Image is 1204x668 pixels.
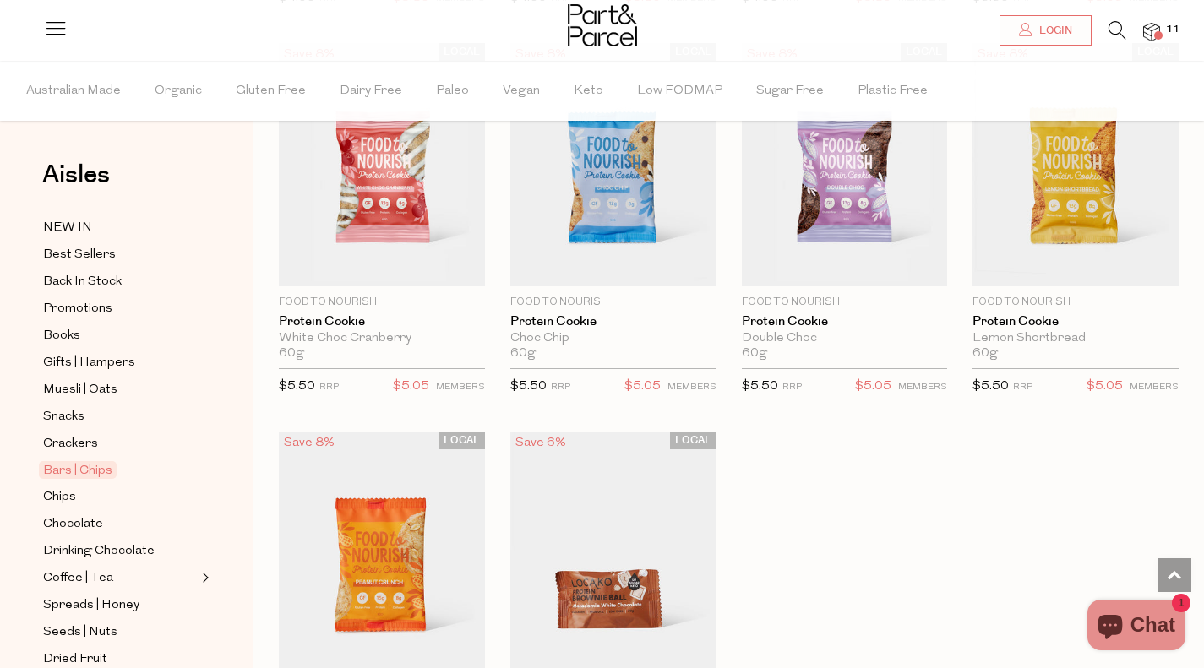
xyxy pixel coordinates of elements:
[340,62,402,121] span: Dairy Free
[43,486,197,508] a: Chips
[43,541,155,562] span: Drinking Chocolate
[439,432,485,449] span: LOCAL
[503,62,540,121] span: Vegan
[436,383,485,392] small: MEMBERS
[43,514,103,535] span: Chocolate
[858,62,928,121] span: Plastic Free
[393,376,429,398] span: $5.05
[43,353,135,373] span: Gifts | Hampers
[39,461,117,479] span: Bars | Chips
[43,513,197,535] a: Chocolate
[742,43,948,286] img: Protein Cookie
[742,331,948,346] div: Double Choc
[319,383,339,392] small: RRP
[510,295,716,310] p: Food to Nourish
[510,314,716,329] a: Protein Cookie
[43,622,117,643] span: Seeds | Nuts
[26,62,121,121] span: Australian Made
[972,43,1179,286] img: Protein Cookie
[670,432,716,449] span: LOCAL
[972,314,1179,329] a: Protein Cookie
[510,331,716,346] div: Choc Chip
[436,62,469,121] span: Paleo
[510,43,716,286] img: Protein Cookie
[574,62,603,121] span: Keto
[198,568,210,588] button: Expand/Collapse Coffee | Tea
[742,346,767,361] span: 60g
[756,62,824,121] span: Sugar Free
[1082,600,1190,654] inbox-online-store-chat: Shopify online store chat
[1130,383,1179,392] small: MEMBERS
[43,272,122,292] span: Back In Stock
[279,314,485,329] a: Protein Cookie
[43,218,92,238] span: NEW IN
[43,379,197,400] a: Muesli | Oats
[637,62,722,121] span: Low FODMAP
[43,325,197,346] a: Books
[43,487,76,508] span: Chips
[279,43,485,286] img: Protein Cookie
[972,295,1179,310] p: Food to Nourish
[43,245,116,265] span: Best Sellers
[1087,376,1123,398] span: $5.05
[1035,24,1072,38] span: Login
[972,331,1179,346] div: Lemon Shortbread
[279,346,304,361] span: 60g
[236,62,306,121] span: Gluten Free
[43,326,80,346] span: Books
[1162,22,1184,37] span: 11
[43,244,197,265] a: Best Sellers
[972,380,1009,393] span: $5.50
[510,380,547,393] span: $5.50
[551,383,570,392] small: RRP
[742,380,778,393] span: $5.50
[43,271,197,292] a: Back In Stock
[568,4,637,46] img: Part&Parcel
[43,568,113,589] span: Coffee | Tea
[42,156,110,193] span: Aisles
[43,299,112,319] span: Promotions
[279,380,315,393] span: $5.50
[1143,23,1160,41] a: 11
[43,380,117,400] span: Muesli | Oats
[742,314,948,329] a: Protein Cookie
[510,432,571,454] div: Save 6%
[43,298,197,319] a: Promotions
[43,460,197,481] a: Bars | Chips
[510,346,536,361] span: 60g
[43,434,98,454] span: Crackers
[43,568,197,589] a: Coffee | Tea
[1000,15,1092,46] a: Login
[782,383,802,392] small: RRP
[742,295,948,310] p: Food to Nourish
[43,407,84,427] span: Snacks
[43,595,197,616] a: Spreads | Honey
[43,217,197,238] a: NEW IN
[155,62,202,121] span: Organic
[898,383,947,392] small: MEMBERS
[42,162,110,204] a: Aisles
[279,432,340,454] div: Save 8%
[43,540,197,562] a: Drinking Chocolate
[624,376,661,398] span: $5.05
[279,295,485,310] p: Food to Nourish
[43,595,139,616] span: Spreads | Honey
[1013,383,1032,392] small: RRP
[855,376,891,398] span: $5.05
[43,622,197,643] a: Seeds | Nuts
[667,383,716,392] small: MEMBERS
[279,331,485,346] div: White Choc Cranberry
[43,352,197,373] a: Gifts | Hampers
[972,346,998,361] span: 60g
[43,433,197,454] a: Crackers
[43,406,197,427] a: Snacks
